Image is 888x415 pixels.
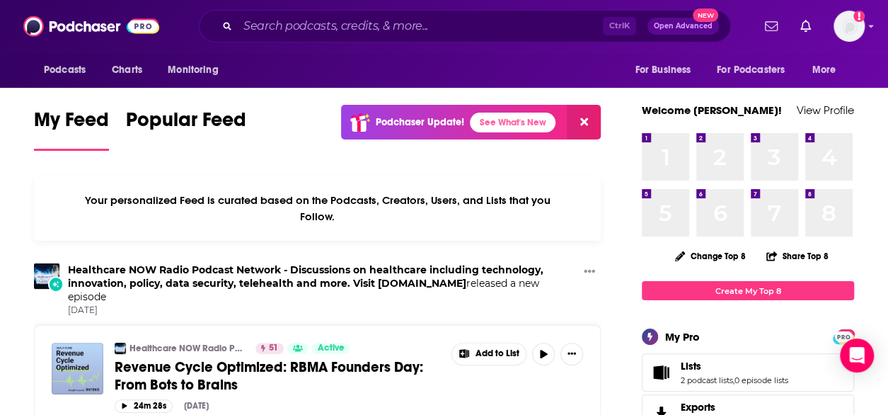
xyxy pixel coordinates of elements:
[68,305,578,317] span: [DATE]
[840,339,874,373] div: Open Intercom Messenger
[184,401,209,411] div: [DATE]
[115,358,423,394] span: Revenue Cycle Optimized: RBMA Founders Day: From Bots to Brains
[115,343,126,354] img: Healthcare NOW Radio Podcast Network - Discussions on healthcare including technology, innovation...
[717,60,785,80] span: For Podcasters
[34,108,109,140] span: My Feed
[52,343,103,394] img: Revenue Cycle Optimized: RBMA Founders Day: From Bots to Brains
[115,358,442,394] a: Revenue Cycle Optimized: RBMA Founders Day: From Bots to Brains
[168,60,218,80] span: Monitoring
[560,343,583,365] button: Show More Button
[625,57,708,84] button: open menu
[734,375,788,385] a: 0 episode lists
[647,18,719,35] button: Open AdvancedNew
[834,11,865,42] button: Show profile menu
[68,263,578,303] h3: released a new episode
[23,13,159,40] img: Podchaser - Follow, Share and Rate Podcasts
[475,348,519,359] span: Add to List
[812,60,836,80] span: More
[34,263,59,289] img: Healthcare NOW Radio Podcast Network - Discussions on healthcare including technology, innovation...
[693,8,718,22] span: New
[708,57,805,84] button: open menu
[603,17,636,35] span: Ctrl K
[642,353,854,392] span: Lists
[126,108,246,151] a: Popular Feed
[376,116,464,128] p: Podchaser Update!
[667,247,754,265] button: Change Top 8
[681,375,733,385] a: 2 podcast lists
[835,331,852,342] span: PRO
[48,276,64,292] div: New Episode
[853,11,865,22] svg: Add a profile image
[452,343,526,365] button: Show More Button
[317,341,344,356] span: Active
[255,343,284,354] a: 51
[44,60,86,80] span: Podcasts
[766,242,829,270] button: Share Top 8
[681,401,715,414] span: Exports
[470,113,555,132] a: See What's New
[126,108,246,140] span: Popular Feed
[642,281,854,300] a: Create My Top 8
[129,343,246,354] a: Healthcare NOW Radio Podcast Network - Discussions on healthcare including technology, innovation...
[834,11,865,42] img: User Profile
[835,331,852,341] a: PRO
[665,330,700,343] div: My Pro
[34,176,601,241] div: Your personalized Feed is curated based on the Podcasts, Creators, Users, and Lists that you Follow.
[112,60,142,80] span: Charts
[103,57,151,84] a: Charts
[834,11,865,42] span: Logged in as aridings
[238,15,603,38] input: Search podcasts, credits, & more...
[34,57,104,84] button: open menu
[681,360,701,373] span: Lists
[733,375,734,385] span: ,
[34,108,109,151] a: My Feed
[797,103,854,117] a: View Profile
[578,263,601,281] button: Show More Button
[795,14,817,38] a: Show notifications dropdown
[759,14,783,38] a: Show notifications dropdown
[802,57,854,84] button: open menu
[199,10,731,42] div: Search podcasts, credits, & more...
[635,60,691,80] span: For Business
[654,23,713,30] span: Open Advanced
[115,399,173,413] button: 24m 28s
[681,360,788,373] a: Lists
[269,341,278,356] span: 51
[647,363,675,382] a: Lists
[642,103,782,117] a: Welcome [PERSON_NAME]!
[158,57,236,84] button: open menu
[68,263,543,290] a: Healthcare NOW Radio Podcast Network - Discussions on healthcare including technology, innovation...
[311,343,350,354] a: Active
